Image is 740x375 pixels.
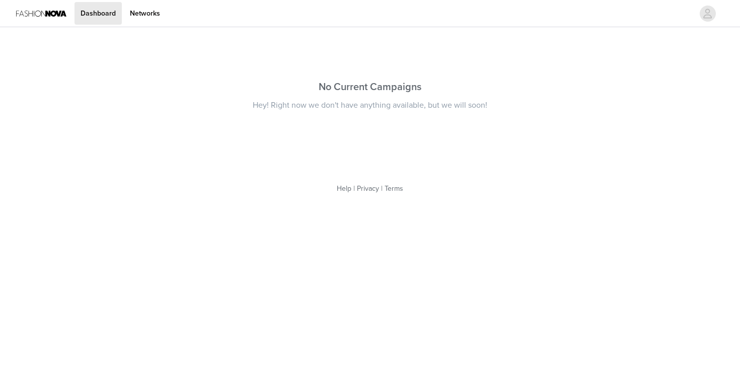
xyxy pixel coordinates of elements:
[207,80,533,95] div: No Current Campaigns
[357,184,379,193] a: Privacy
[703,6,712,22] div: avatar
[124,2,166,25] a: Networks
[207,100,533,111] div: Hey! Right now we don't have anything available, but we will soon!
[381,184,383,193] span: |
[337,184,351,193] a: Help
[16,2,66,25] img: Fashion Nova Logo
[75,2,122,25] a: Dashboard
[353,184,355,193] span: |
[385,184,403,193] a: Terms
